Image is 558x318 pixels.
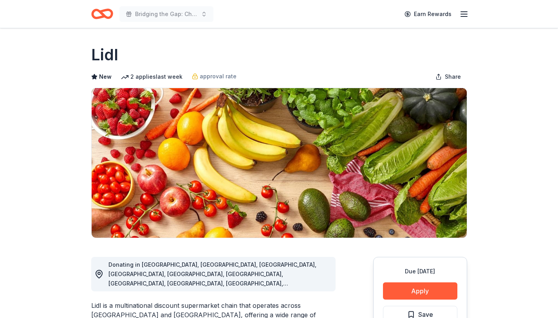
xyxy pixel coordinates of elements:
[91,44,118,66] h1: Lidl
[192,72,237,81] a: approval rate
[429,69,467,85] button: Share
[383,267,457,276] div: Due [DATE]
[99,72,112,81] span: New
[383,282,457,300] button: Apply
[400,7,456,21] a: Earn Rewards
[92,88,467,238] img: Image for Lidl
[91,5,113,23] a: Home
[119,6,213,22] button: Bridging the Gap: Checking the Pulse Centering Youth Power, Healing Communities,Reimagining Reentry
[108,261,316,296] span: Donating in [GEOGRAPHIC_DATA], [GEOGRAPHIC_DATA], [GEOGRAPHIC_DATA], [GEOGRAPHIC_DATA], [GEOGRAPH...
[135,9,198,19] span: Bridging the Gap: Checking the Pulse Centering Youth Power, Healing Communities,Reimagining Reentry
[200,72,237,81] span: approval rate
[445,72,461,81] span: Share
[121,72,182,81] div: 2 applies last week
